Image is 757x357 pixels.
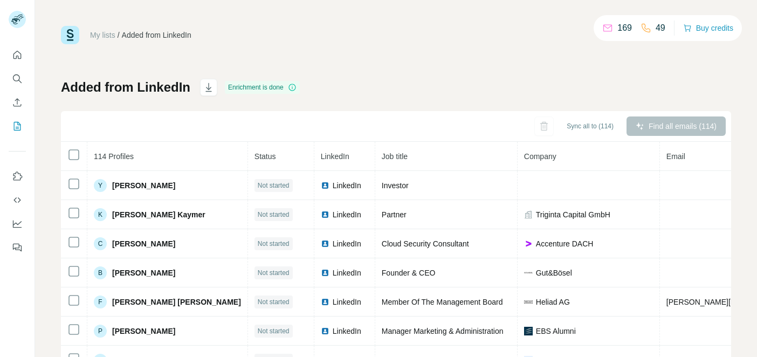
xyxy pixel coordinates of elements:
[333,180,361,191] span: LinkedIn
[112,326,175,337] span: [PERSON_NAME]
[94,296,107,308] div: F
[9,238,26,257] button: Feedback
[567,121,614,131] span: Sync all to (114)
[321,210,329,219] img: LinkedIn logo
[112,267,175,278] span: [PERSON_NAME]
[9,116,26,136] button: My lists
[90,31,115,39] a: My lists
[94,152,134,161] span: 114 Profiles
[524,269,533,277] img: company-logo
[9,190,26,210] button: Use Surfe API
[61,26,79,44] img: Surfe Logo
[382,210,407,219] span: Partner
[321,181,329,190] img: LinkedIn logo
[666,152,685,161] span: Email
[524,298,533,306] img: company-logo
[112,180,175,191] span: [PERSON_NAME]
[536,297,570,307] span: Heliad AG
[9,45,26,65] button: Quick start
[536,267,572,278] span: Gut&Bösel
[254,152,276,161] span: Status
[536,209,610,220] span: Triginta Capital GmbH
[258,268,290,278] span: Not started
[94,266,107,279] div: B
[382,239,469,248] span: Cloud Security Consultant
[333,209,361,220] span: LinkedIn
[333,326,361,337] span: LinkedIn
[382,181,409,190] span: Investor
[321,327,329,335] img: LinkedIn logo
[683,20,733,36] button: Buy credits
[112,238,175,249] span: [PERSON_NAME]
[258,326,290,336] span: Not started
[382,327,504,335] span: Manager Marketing & Administration
[94,179,107,192] div: Y
[382,152,408,161] span: Job title
[9,214,26,234] button: Dashboard
[122,30,191,40] div: Added from LinkedIn
[9,167,26,186] button: Use Surfe on LinkedIn
[382,269,436,277] span: Founder & CEO
[112,209,205,220] span: [PERSON_NAME] Kaymer
[559,118,621,134] button: Sync all to (114)
[321,269,329,277] img: LinkedIn logo
[9,93,26,112] button: Enrich CSV
[524,239,533,248] img: company-logo
[61,79,190,96] h1: Added from LinkedIn
[524,152,556,161] span: Company
[225,81,300,94] div: Enrichment is done
[536,326,576,337] span: EBS Alumni
[94,325,107,338] div: P
[524,327,533,335] img: company-logo
[321,152,349,161] span: LinkedIn
[333,238,361,249] span: LinkedIn
[258,181,290,190] span: Not started
[94,208,107,221] div: K
[536,238,594,249] span: Accenture DACH
[118,30,120,40] li: /
[258,297,290,307] span: Not started
[333,297,361,307] span: LinkedIn
[333,267,361,278] span: LinkedIn
[321,298,329,306] img: LinkedIn logo
[112,297,241,307] span: [PERSON_NAME] [PERSON_NAME]
[656,22,665,35] p: 49
[258,239,290,249] span: Not started
[617,22,632,35] p: 169
[382,298,503,306] span: Member Of The Management Board
[9,69,26,88] button: Search
[94,237,107,250] div: C
[321,239,329,248] img: LinkedIn logo
[258,210,290,219] span: Not started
